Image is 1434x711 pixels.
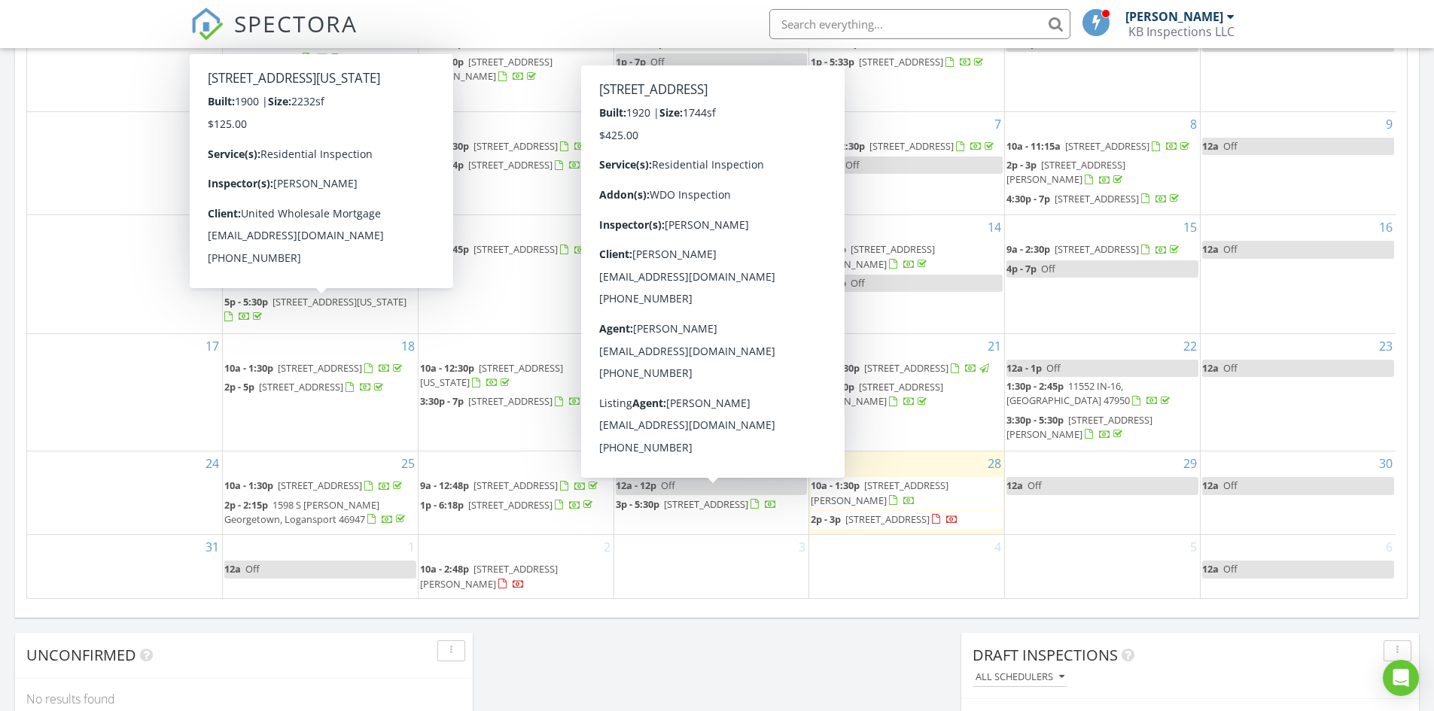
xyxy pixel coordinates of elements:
a: Go to August 4, 2025 [405,112,418,136]
td: Go to September 4, 2025 [809,535,1005,598]
a: 9a - 12:30p [STREET_ADDRESS] [811,36,991,50]
a: 1p - 5:33p [STREET_ADDRESS] [811,53,1003,71]
span: Off [1223,139,1238,153]
a: Go to August 26, 2025 [594,451,613,476]
span: [STREET_ADDRESS] [278,361,362,375]
span: 1:30p - 2:45p [1006,379,1064,393]
a: Go to August 5, 2025 [601,112,613,136]
span: [STREET_ADDRESS] [1055,242,1139,256]
span: Off [245,562,260,576]
span: [STREET_ADDRESS] [278,242,362,256]
a: Go to August 19, 2025 [594,334,613,358]
span: Off [650,55,665,68]
span: 10a - 12:30p [616,361,670,375]
span: [STREET_ADDRESS][PERSON_NAME] [811,479,948,506]
a: Go to August 21, 2025 [985,334,1004,358]
a: Go to August 20, 2025 [789,334,808,358]
span: [STREET_ADDRESS] [272,88,357,102]
a: Go to August 24, 2025 [202,451,222,476]
a: Go to August 6, 2025 [796,112,808,136]
span: [STREET_ADDRESS] [278,479,362,492]
a: Go to August 14, 2025 [985,215,1004,239]
a: Go to September 4, 2025 [991,535,1004,559]
a: 10:30a - 3p [STREET_ADDRESS][PERSON_NAME] [224,138,416,170]
span: Off [1028,479,1042,492]
a: 3p - 5:30p [STREET_ADDRESS] [616,497,777,511]
a: Go to August 16, 2025 [1376,215,1396,239]
a: 10a - 11:15a [STREET_ADDRESS] [1006,139,1192,153]
span: Off [1223,562,1238,576]
span: 1p - 5:33p [811,55,854,68]
a: SPECTORA [190,20,358,52]
span: [STREET_ADDRESS][US_STATE] [420,361,563,389]
span: 12a [1202,36,1219,50]
a: Go to August 27, 2025 [789,451,808,476]
a: 10a - 1:30p [STREET_ADDRESS][PERSON_NAME] [811,477,1003,509]
a: 10a - 1:30p [STREET_ADDRESS] [224,477,416,495]
span: 12p - 7p [811,276,846,290]
a: 12p - 3:45p [STREET_ADDRESS] [420,241,612,259]
span: [STREET_ADDRESS] [468,158,553,172]
a: 10a - 12:30p [STREET_ADDRESS][US_STATE] [420,361,563,389]
a: Go to August 25, 2025 [398,451,418,476]
a: 10a - 12:30p [STREET_ADDRESS][US_STATE] [420,360,612,392]
a: 3:30p - 7p [STREET_ADDRESS] [224,172,400,186]
a: Go to August 29, 2025 [1180,451,1200,476]
a: 10a - 1:30p [STREET_ADDRESS] [224,479,405,492]
td: Go to August 8, 2025 [1005,112,1201,215]
a: 9a - 1:48p [STREET_ADDRESS] [420,36,595,50]
a: Go to August 17, 2025 [202,334,222,358]
a: 8a - 10:30a [STREET_ADDRESS] [616,139,796,153]
td: Go to July 28, 2025 [223,9,419,112]
a: Go to August 15, 2025 [1180,215,1200,239]
span: [STREET_ADDRESS] [468,36,553,50]
span: 10a - 1:30p [224,242,273,256]
a: 10a - 1:30p [STREET_ADDRESS] [224,241,416,259]
a: 2:30p - 5:30p [STREET_ADDRESS][PERSON_NAME] [224,262,370,290]
a: 10a - 12:30p [STREET_ADDRESS] [616,360,808,378]
span: 12a [1202,361,1219,375]
span: 4p - 7p [1006,262,1037,275]
span: 2p - 5p [224,380,254,393]
td: Go to August 22, 2025 [1005,333,1201,451]
span: 10:30a - 3p [224,139,273,153]
td: Go to August 24, 2025 [27,451,223,535]
a: Go to September 3, 2025 [796,535,808,559]
a: 5p - 5:30p [STREET_ADDRESS][US_STATE] [224,293,416,326]
a: 3:30p - 7p [STREET_ADDRESS] [420,394,595,408]
span: [STREET_ADDRESS] [859,55,943,68]
a: 4p - 6:30p [STREET_ADDRESS] [224,88,400,102]
span: [STREET_ADDRESS] [473,242,558,256]
a: 3p - 6:30p [STREET_ADDRESS][PERSON_NAME] [420,53,612,86]
span: 3:30p - 5:30p [1006,413,1064,427]
img: The Best Home Inspection Software - Spectora [190,8,224,41]
span: [STREET_ADDRESS][PERSON_NAME] [1006,413,1152,441]
td: Go to August 19, 2025 [418,333,613,451]
a: 2p - 4:30p [STREET_ADDRESS][PERSON_NAME] [616,378,808,411]
span: [STREET_ADDRESS][PERSON_NAME] [616,380,748,408]
td: Go to August 30, 2025 [1200,451,1396,535]
a: Go to August 18, 2025 [398,334,418,358]
span: 1p - 4:30p [616,158,659,172]
a: Go to August 9, 2025 [1383,112,1396,136]
a: 10a - 1:30p [STREET_ADDRESS][PERSON_NAME] [811,479,948,506]
span: Off [1223,242,1238,256]
span: SPECTORA [234,8,358,39]
span: 4:30p - 7p [1006,192,1050,205]
span: 3p - 5:30p [616,497,659,511]
span: 1732 E [GEOGRAPHIC_DATA] [664,261,790,275]
span: 12p - 3:30p [224,69,273,83]
span: 2p - 3p [1006,158,1037,172]
a: 2p - 4:30p [STREET_ADDRESS][PERSON_NAME] [616,380,748,408]
td: Go to July 27, 2025 [27,9,223,112]
span: [STREET_ADDRESS][PERSON_NAME] [420,55,553,83]
span: Off [661,479,675,492]
span: Off [851,276,865,290]
td: Go to August 7, 2025 [809,112,1005,215]
a: 2p - 3p [STREET_ADDRESS] [811,511,1003,529]
span: 2p - 2:15p [224,498,268,512]
a: Go to August 8, 2025 [1187,112,1200,136]
span: 12p - 3:45p [420,242,469,256]
span: [STREET_ADDRESS][PERSON_NAME] [811,380,943,408]
td: Go to August 2, 2025 [1200,9,1396,112]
